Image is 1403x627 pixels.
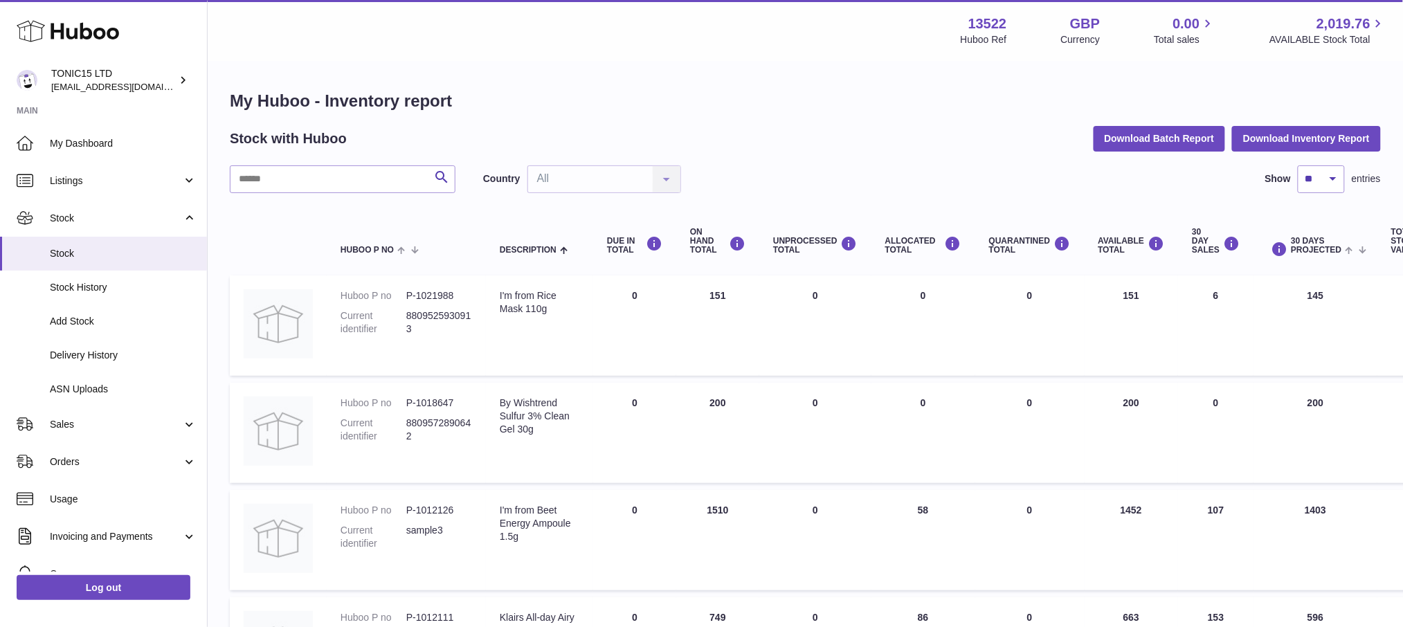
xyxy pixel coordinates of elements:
[483,172,521,185] label: Country
[1085,275,1179,376] td: 151
[341,309,406,336] dt: Current identifier
[50,455,182,469] span: Orders
[341,504,406,517] dt: Huboo P no
[341,611,406,624] dt: Huboo P no
[1098,236,1165,255] div: AVAILABLE Total
[773,236,858,255] div: UNPROCESSED Total
[50,174,182,188] span: Listings
[406,397,472,410] dd: P-1018647
[1070,15,1100,33] strong: GBP
[1269,15,1386,46] a: 2,019.76 AVAILABLE Stock Total
[1253,275,1377,376] td: 145
[1232,126,1381,151] button: Download Inventory Report
[406,611,472,624] dd: P-1012111
[1173,15,1200,33] span: 0.00
[50,212,182,225] span: Stock
[17,575,190,600] a: Log out
[593,490,676,590] td: 0
[500,397,579,436] div: By Wishtrend Sulfur 3% Clean Gel 30g
[51,67,176,93] div: TONIC15 LTD
[50,567,197,581] span: Cases
[871,275,975,376] td: 0
[50,137,197,150] span: My Dashboard
[1291,237,1341,255] span: 30 DAYS PROJECTED
[871,490,975,590] td: 58
[968,15,1007,33] strong: 13522
[1085,490,1179,590] td: 1452
[50,281,197,294] span: Stock History
[17,70,37,91] img: internalAdmin-13522@internal.huboo.com
[50,530,182,543] span: Invoicing and Payments
[406,289,472,302] dd: P-1021988
[50,383,197,396] span: ASN Uploads
[51,81,203,92] span: [EMAIL_ADDRESS][DOMAIN_NAME]
[1027,505,1033,516] span: 0
[341,246,394,255] span: Huboo P no
[244,504,313,573] img: product image
[406,524,472,550] dd: sample3
[500,246,556,255] span: Description
[1027,397,1033,408] span: 0
[50,349,197,362] span: Delivery History
[871,383,975,483] td: 0
[50,315,197,328] span: Add Stock
[1094,126,1226,151] button: Download Batch Report
[1253,383,1377,483] td: 200
[50,493,197,506] span: Usage
[593,383,676,483] td: 0
[341,289,406,302] dt: Huboo P no
[230,90,1381,112] h1: My Huboo - Inventory report
[500,504,579,543] div: I'm from Beet Energy Ampoule 1.5g
[1178,383,1253,483] td: 0
[1061,33,1101,46] div: Currency
[50,418,182,431] span: Sales
[989,236,1071,255] div: QUARANTINED Total
[244,289,313,358] img: product image
[1027,290,1033,301] span: 0
[1178,275,1253,376] td: 6
[1253,490,1377,590] td: 1403
[759,490,871,590] td: 0
[1178,490,1253,590] td: 107
[885,236,961,255] div: ALLOCATED Total
[1352,172,1381,185] span: entries
[406,417,472,443] dd: 8809572890642
[230,129,347,148] h2: Stock with Huboo
[759,275,871,376] td: 0
[1154,15,1215,46] a: 0.00 Total sales
[1085,383,1179,483] td: 200
[607,236,662,255] div: DUE IN TOTAL
[961,33,1007,46] div: Huboo Ref
[244,397,313,466] img: product image
[676,490,759,590] td: 1510
[406,309,472,336] dd: 8809525930913
[690,228,745,255] div: ON HAND Total
[341,524,406,550] dt: Current identifier
[676,275,759,376] td: 151
[1027,612,1033,623] span: 0
[1265,172,1291,185] label: Show
[1192,228,1240,255] div: 30 DAY SALES
[1269,33,1386,46] span: AVAILABLE Stock Total
[1316,15,1370,33] span: 2,019.76
[341,397,406,410] dt: Huboo P no
[759,383,871,483] td: 0
[406,504,472,517] dd: P-1012126
[50,247,197,260] span: Stock
[593,275,676,376] td: 0
[500,289,579,316] div: I'm from Rice Mask 110g
[341,417,406,443] dt: Current identifier
[1154,33,1215,46] span: Total sales
[676,383,759,483] td: 200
